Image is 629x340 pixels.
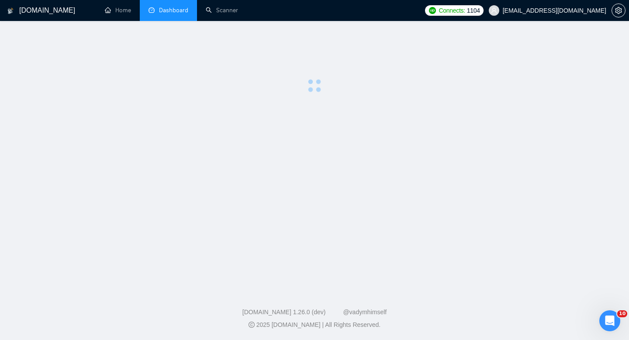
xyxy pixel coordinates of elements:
[249,322,255,328] span: copyright
[343,309,387,316] a: @vadymhimself
[612,7,625,14] span: setting
[491,7,497,14] span: user
[617,310,627,317] span: 10
[206,7,238,14] a: searchScanner
[467,6,480,15] span: 1104
[599,310,620,331] iframe: Intercom live chat
[159,7,188,14] span: Dashboard
[7,4,14,18] img: logo
[612,3,626,17] button: setting
[242,309,326,316] a: [DOMAIN_NAME] 1.26.0 (dev)
[612,7,626,14] a: setting
[429,7,436,14] img: upwork-logo.png
[149,7,155,13] span: dashboard
[439,6,465,15] span: Connects:
[7,320,622,330] div: 2025 [DOMAIN_NAME] | All Rights Reserved.
[105,7,131,14] a: homeHome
